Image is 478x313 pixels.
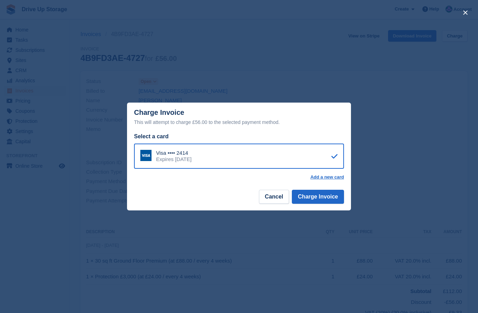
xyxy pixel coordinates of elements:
div: Select a card [134,132,344,141]
a: Add a new card [310,174,344,180]
div: This will attempt to charge £56.00 to the selected payment method. [134,118,344,126]
img: Visa Logo [140,150,152,161]
button: close [460,7,471,18]
div: Expires [DATE] [156,156,191,162]
button: Charge Invoice [292,190,344,204]
button: Cancel [259,190,289,204]
div: Charge Invoice [134,109,344,126]
div: Visa •••• 2414 [156,150,191,156]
